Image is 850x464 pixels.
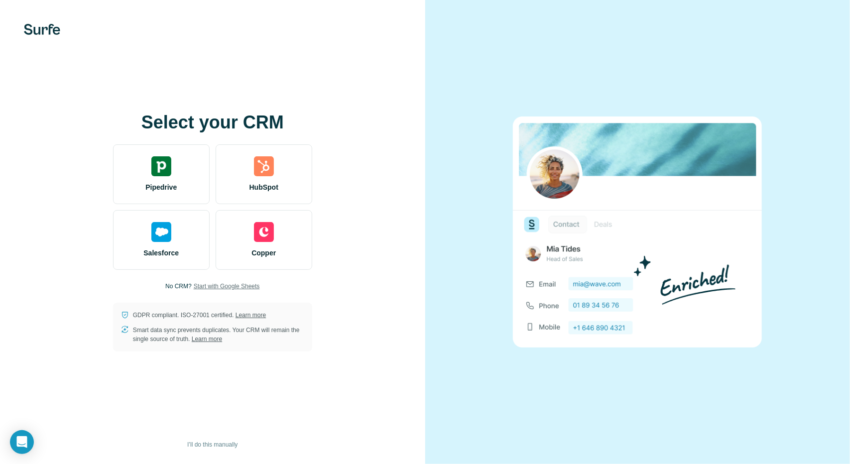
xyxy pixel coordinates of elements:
span: HubSpot [249,182,278,192]
img: pipedrive's logo [151,156,171,176]
img: none image [513,116,762,347]
span: I’ll do this manually [187,440,238,449]
button: I’ll do this manually [180,437,244,452]
button: Start with Google Sheets [194,282,260,291]
img: hubspot's logo [254,156,274,176]
span: Pipedrive [145,182,177,192]
img: copper's logo [254,222,274,242]
div: Open Intercom Messenger [10,430,34,454]
img: Surfe's logo [24,24,60,35]
span: Copper [251,248,276,258]
h1: Select your CRM [113,113,312,132]
p: No CRM? [165,282,192,291]
a: Learn more [192,336,222,343]
a: Learn more [236,312,266,319]
p: Smart data sync prevents duplicates. Your CRM will remain the single source of truth. [133,326,304,344]
img: salesforce's logo [151,222,171,242]
span: Salesforce [143,248,179,258]
p: GDPR compliant. ISO-27001 certified. [133,311,266,320]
